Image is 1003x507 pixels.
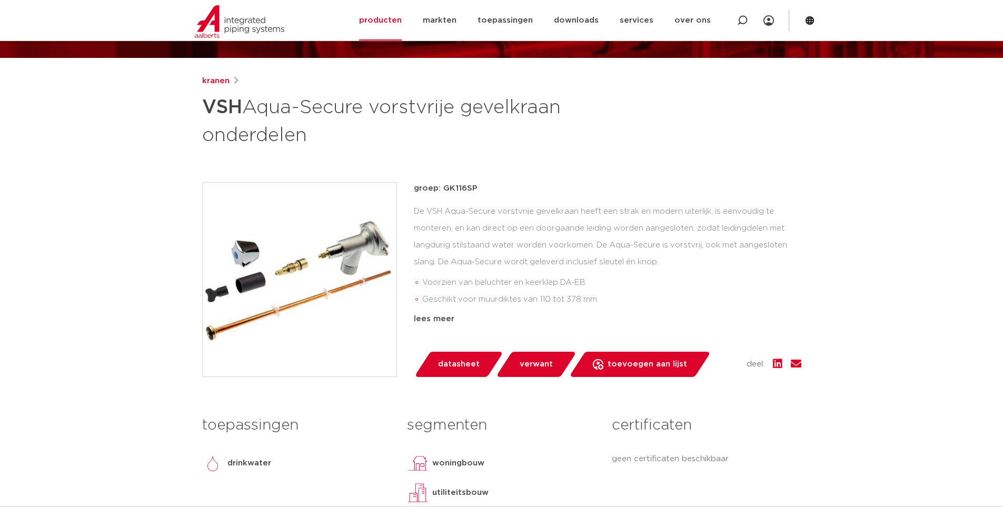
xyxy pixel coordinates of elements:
li: Voorzien van beluchter en keerklep DA-EB [422,274,801,291]
img: utiliteitsbouw [407,482,428,503]
p: drinkwater [227,457,271,470]
li: Geschikt voor muurdiktes van 110 tot 378 mm [422,291,801,308]
p: groep: GK116SP [414,182,801,195]
a: verwant [495,352,577,377]
img: drinkwater [202,453,223,474]
h3: certificaten [612,415,801,436]
p: woningbouw [432,457,484,470]
div: lees meer [414,313,801,325]
a: datasheet [414,352,503,377]
h1: Aqua-Secure vorstvrije gevelkraan onderdelen [202,92,598,148]
span: datasheet [438,356,480,373]
span: verwant [520,356,553,373]
div: De VSH Aqua-Secure vorstvrije gevelkraan heeft een strak en modern uiterlijk, is eenvoudig te mon... [414,203,801,309]
span: deel: [747,358,764,371]
span: toevoegen aan lijst [608,356,687,373]
h3: segmenten [407,415,596,436]
a: kranen [202,75,230,87]
img: Product Image for VSH Aqua-Secure vorstvrije gevelkraan onderdelen [203,183,396,376]
div: my IPS [763,9,774,32]
p: geen certificaten beschikbaar [612,453,801,465]
img: woningbouw [407,453,428,474]
strong: VSH [202,98,242,117]
h3: toepassingen [202,415,391,436]
p: utiliteitsbouw [432,486,489,499]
